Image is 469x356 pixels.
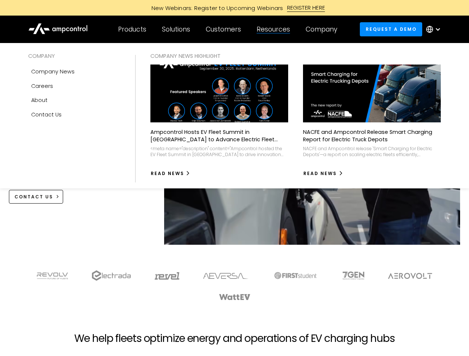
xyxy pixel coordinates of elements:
[257,25,290,33] div: Resources
[74,332,394,345] h2: We help fleets optimize energy and operations of EV charging hubs
[388,273,432,279] img: Aerovolt Logo
[151,170,184,177] div: Read News
[206,25,241,33] div: Customers
[150,52,441,60] div: COMPANY NEWS Highlight
[162,25,190,33] div: Solutions
[28,79,120,93] a: Careers
[144,4,287,12] div: New Webinars: Register to Upcoming Webinars
[303,168,343,179] a: Read News
[28,108,120,122] a: Contact Us
[31,82,53,90] div: Careers
[118,25,146,33] div: Products
[303,146,441,157] div: NACFE and Ampcontrol release 'Smart Charging for Electric Depots'—a report on scaling electric fl...
[150,128,288,143] p: Ampcontrol Hosts EV Fleet Summit in [GEOGRAPHIC_DATA] to Advance Electric Fleet Management in [GE...
[219,294,250,300] img: WattEV logo
[31,96,48,104] div: About
[303,128,441,143] p: NACFE and Ampcontrol Release Smart Charging Report for Electric Truck Depots
[92,270,131,281] img: electrada logo
[150,168,191,179] a: Read News
[28,52,120,60] div: COMPANY
[287,4,325,12] div: REGISTER HERE
[306,25,337,33] div: Company
[9,190,63,204] a: CONTACT US
[68,4,402,12] a: New Webinars: Register to Upcoming WebinarsREGISTER HERE
[360,22,422,36] a: Request a demo
[150,146,288,157] div: <meta name="description" content="Ampcontrol hosted the EV Fleet Summit in [GEOGRAPHIC_DATA] to d...
[28,65,120,79] a: Company news
[14,194,53,200] div: CONTACT US
[28,93,120,107] a: About
[31,67,75,76] div: Company news
[31,111,62,119] div: Contact Us
[303,170,337,177] div: Read News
